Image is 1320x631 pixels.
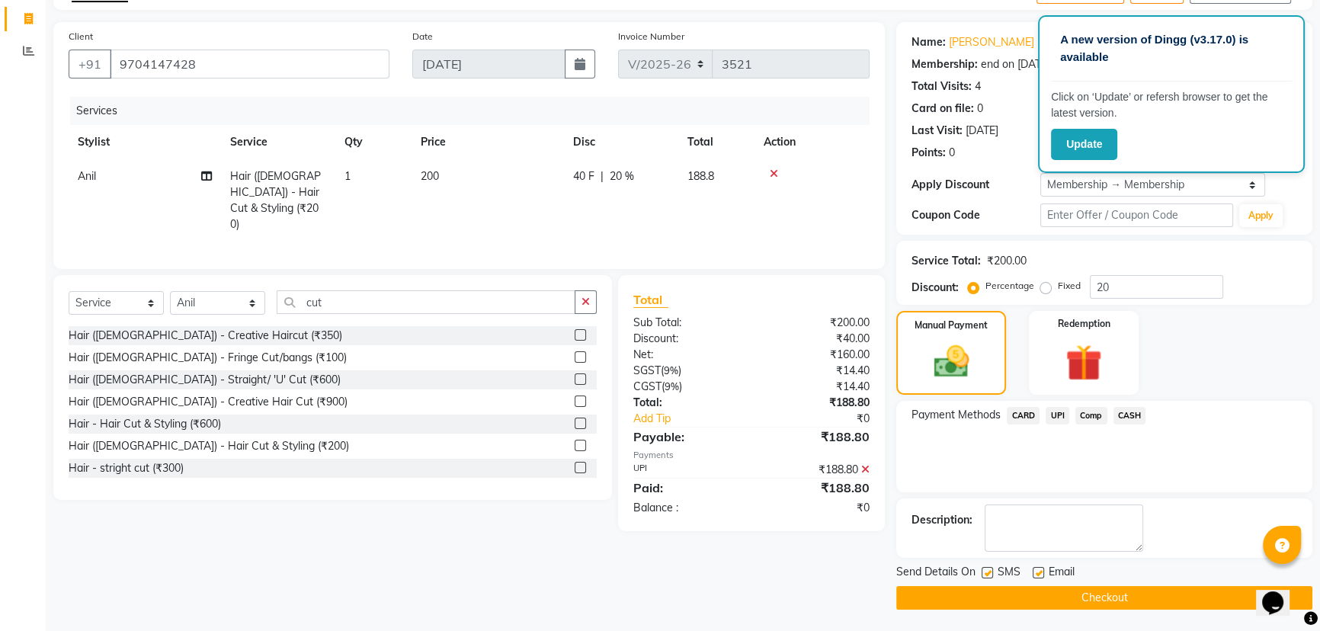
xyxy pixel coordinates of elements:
[678,125,755,159] th: Total
[1113,407,1146,424] span: CASH
[412,30,433,43] label: Date
[751,479,881,497] div: ₹188.80
[622,462,751,478] div: UPI
[664,364,678,376] span: 9%
[896,564,976,583] span: Send Details On
[949,34,1034,50] a: [PERSON_NAME]
[622,331,751,347] div: Discount:
[896,586,1312,610] button: Checkout
[70,97,881,125] div: Services
[69,30,93,43] label: Client
[421,169,439,183] span: 200
[601,168,604,184] span: |
[915,319,988,332] label: Manual Payment
[985,279,1034,293] label: Percentage
[1040,203,1233,227] input: Enter Offer / Coupon Code
[622,347,751,363] div: Net:
[912,177,1040,193] div: Apply Discount
[912,280,959,296] div: Discount:
[912,253,981,269] div: Service Total:
[78,169,96,183] span: Anil
[1060,31,1283,66] p: A new version of Dingg (v3.17.0) is available
[665,380,679,392] span: 9%
[912,512,972,528] div: Description:
[610,168,634,184] span: 20 %
[912,407,1001,423] span: Payment Methods
[69,394,348,410] div: Hair ([DEMOGRAPHIC_DATA]) - Creative Hair Cut (₹900)
[1007,407,1040,424] span: CARD
[1051,89,1292,121] p: Click on ‘Update’ or refersh browser to get the latest version.
[1239,204,1283,227] button: Apply
[110,50,389,78] input: Search by Name/Mobile/Email/Code
[69,350,347,366] div: Hair ([DEMOGRAPHIC_DATA]) - Fringe Cut/bangs (₹100)
[773,411,881,427] div: ₹0
[69,438,349,454] div: Hair ([DEMOGRAPHIC_DATA]) - Hair Cut & Styling (₹200)
[755,125,870,159] th: Action
[412,125,564,159] th: Price
[221,125,335,159] th: Service
[966,123,998,139] div: [DATE]
[1046,407,1069,424] span: UPI
[633,380,662,393] span: CGST
[949,145,955,161] div: 0
[751,315,881,331] div: ₹200.00
[912,123,963,139] div: Last Visit:
[923,341,980,382] img: _cash.svg
[633,292,668,308] span: Total
[573,168,594,184] span: 40 F
[69,416,221,432] div: Hair - Hair Cut & Styling (₹600)
[1256,570,1305,616] iframe: chat widget
[977,101,983,117] div: 0
[751,500,881,516] div: ₹0
[1075,407,1107,424] span: Comp
[69,50,111,78] button: +91
[912,34,946,50] div: Name:
[622,395,751,411] div: Total:
[1054,340,1113,386] img: _gift.svg
[633,364,661,377] span: SGST
[751,379,881,395] div: ₹14.40
[622,479,751,497] div: Paid:
[998,564,1020,583] span: SMS
[633,449,870,462] div: Payments
[1058,279,1081,293] label: Fixed
[912,145,946,161] div: Points:
[618,30,684,43] label: Invoice Number
[564,125,678,159] th: Disc
[912,101,974,117] div: Card on file:
[69,460,184,476] div: Hair - stright cut (₹300)
[622,411,774,427] a: Add Tip
[751,395,881,411] div: ₹188.80
[912,56,978,72] div: Membership:
[1058,317,1110,331] label: Redemption
[751,347,881,363] div: ₹160.00
[751,331,881,347] div: ₹40.00
[987,253,1027,269] div: ₹200.00
[751,428,881,446] div: ₹188.80
[975,78,981,94] div: 4
[69,125,221,159] th: Stylist
[277,290,575,314] input: Search or Scan
[1049,564,1075,583] span: Email
[1051,129,1117,160] button: Update
[622,363,751,379] div: ( )
[622,500,751,516] div: Balance :
[981,56,1050,72] div: end on [DATE]
[912,78,972,94] div: Total Visits:
[622,379,751,395] div: ( )
[912,207,1040,223] div: Coupon Code
[69,372,341,388] div: Hair ([DEMOGRAPHIC_DATA]) - Straight/ 'U' Cut (₹600)
[230,169,321,231] span: Hair ([DEMOGRAPHIC_DATA]) - Hair Cut & Styling (₹200)
[622,428,751,446] div: Payable:
[335,125,412,159] th: Qty
[687,169,714,183] span: 188.8
[751,462,881,478] div: ₹188.80
[344,169,351,183] span: 1
[622,315,751,331] div: Sub Total:
[751,363,881,379] div: ₹14.40
[69,328,342,344] div: Hair ([DEMOGRAPHIC_DATA]) - Creative Haircut (₹350)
